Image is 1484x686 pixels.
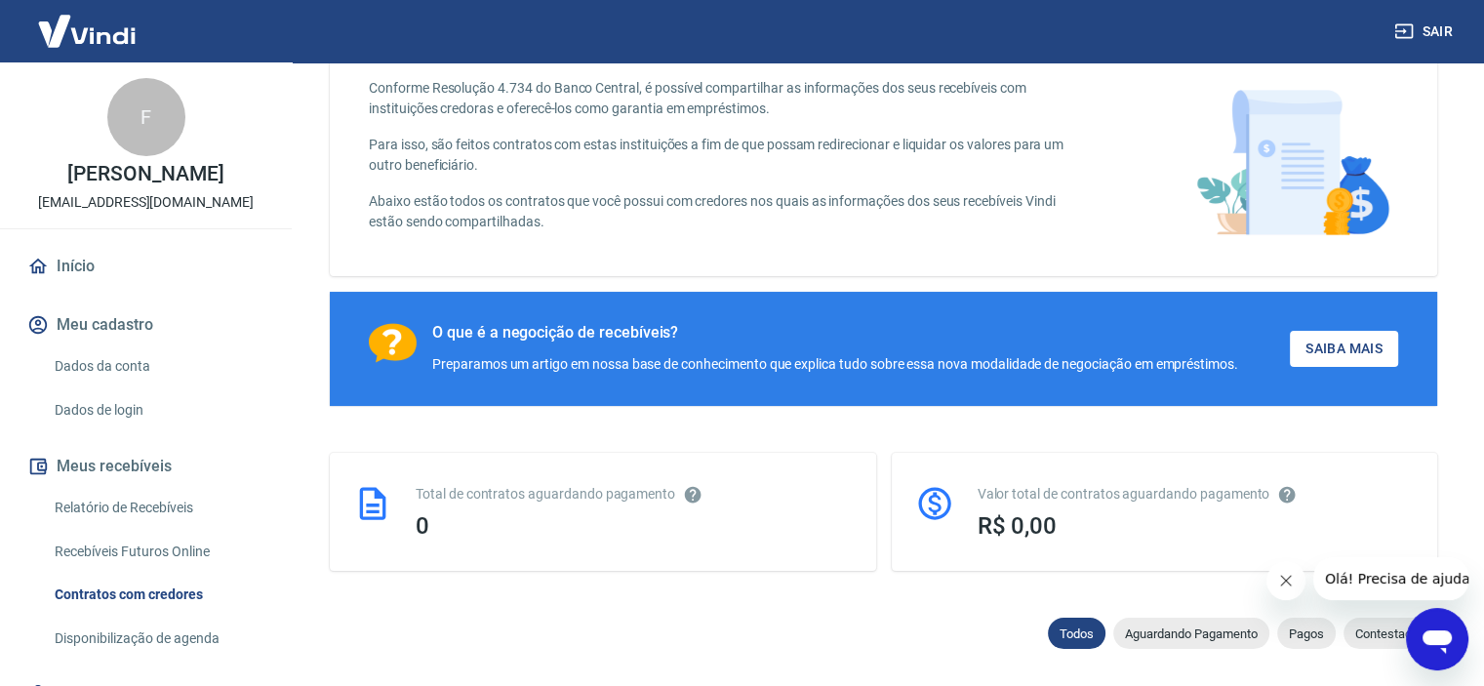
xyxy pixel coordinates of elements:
iframe: Fechar mensagem [1266,561,1305,600]
div: Valor total de contratos aguardando pagamento [978,484,1415,504]
a: Dados de login [47,390,268,430]
div: Preparamos um artigo em nossa base de conhecimento que explica tudo sobre essa nova modalidade de... [432,354,1238,375]
a: Início [23,245,268,288]
div: O que é a negocição de recebíveis? [432,323,1238,343]
p: Para isso, são feitos contratos com estas instituições a fim de que possam redirecionar e liquida... [369,135,1090,176]
div: Todos [1048,618,1105,649]
span: Pagos [1277,626,1336,641]
img: Ícone com um ponto de interrogação. [369,323,417,363]
button: Meu cadastro [23,303,268,346]
span: Todos [1048,626,1105,641]
div: 0 [416,512,853,540]
button: Meus recebíveis [23,445,268,488]
p: Abaixo estão todos os contratos que você possui com credores nos quais as informações dos seus re... [369,191,1090,232]
a: Contratos com credores [47,575,268,615]
span: Aguardando Pagamento [1113,626,1269,641]
p: Conforme Resolução 4.734 do Banco Central, é possível compartilhar as informações dos seus recebí... [369,78,1090,119]
a: Recebíveis Futuros Online [47,532,268,572]
svg: Esses contratos não se referem à Vindi, mas sim a outras instituições. [683,485,702,504]
svg: O valor comprometido não se refere a pagamentos pendentes na Vindi e sim como garantia a outras i... [1277,485,1297,504]
span: Contestados [1344,626,1437,641]
p: [PERSON_NAME] [67,164,223,184]
span: R$ 0,00 [978,512,1058,540]
div: Contestados [1344,618,1437,649]
button: Sair [1390,14,1461,50]
a: Dados da conta [47,346,268,386]
a: Saiba Mais [1290,331,1398,367]
img: main-image.9f1869c469d712ad33ce.png [1186,78,1398,245]
div: Total de contratos aguardando pagamento [416,484,853,504]
div: F [107,78,185,156]
img: Vindi [23,1,150,61]
span: Olá! Precisa de ajuda? [12,14,164,29]
iframe: Mensagem da empresa [1313,557,1468,600]
div: Aguardando Pagamento [1113,618,1269,649]
a: Relatório de Recebíveis [47,488,268,528]
div: Pagos [1277,618,1336,649]
a: Disponibilização de agenda [47,619,268,659]
p: [EMAIL_ADDRESS][DOMAIN_NAME] [38,192,254,213]
iframe: Botão para abrir a janela de mensagens [1406,608,1468,670]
